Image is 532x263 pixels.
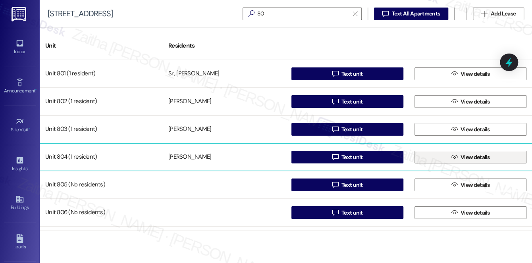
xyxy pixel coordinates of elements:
[332,182,338,188] i: 
[391,10,440,18] span: Text All Apartments
[481,11,487,17] i: 
[332,98,338,105] i: 
[40,177,163,193] div: Unit 805 (No residents)
[291,179,403,191] button: Text unit
[163,36,286,56] div: Residents
[461,209,490,217] span: View details
[341,70,363,78] span: Text unit
[332,209,338,216] i: 
[414,151,526,163] button: View details
[451,126,457,132] i: 
[341,125,363,134] span: Text unit
[40,149,163,165] div: Unit 804 (1 resident)
[168,70,220,78] div: Sr., [PERSON_NAME]
[414,206,526,219] button: View details
[374,8,448,20] button: Text All Apartments
[291,151,403,163] button: Text unit
[291,95,403,108] button: Text unit
[461,70,490,78] span: View details
[382,11,388,17] i: 
[4,192,36,214] a: Buildings
[29,126,30,131] span: •
[461,125,490,134] span: View details
[4,115,36,136] a: Site Visit •
[48,10,113,18] div: [STREET_ADDRESS]
[451,182,457,188] i: 
[414,123,526,136] button: View details
[341,153,363,161] span: Text unit
[451,154,457,160] i: 
[414,67,526,80] button: View details
[168,125,211,134] div: [PERSON_NAME]
[35,87,37,92] span: •
[332,154,338,160] i: 
[451,71,457,77] i: 
[168,98,211,106] div: [PERSON_NAME]
[291,206,403,219] button: Text unit
[257,8,349,19] input: Search by resident name or unit number
[40,94,163,109] div: Unit 802 (1 resident)
[414,95,526,108] button: View details
[40,205,163,221] div: Unit 806 (No residents)
[291,123,403,136] button: Text unit
[461,98,490,106] span: View details
[461,153,490,161] span: View details
[461,181,490,189] span: View details
[451,98,457,105] i: 
[168,153,211,161] div: [PERSON_NAME]
[40,121,163,137] div: Unit 803 (1 resident)
[245,10,257,18] i: 
[341,209,363,217] span: Text unit
[341,98,363,106] span: Text unit
[40,66,163,82] div: Unit 801 (1 resident)
[12,7,28,21] img: ResiDesk Logo
[332,126,338,132] i: 
[4,36,36,58] a: Inbox
[473,8,524,20] button: Add Lease
[414,179,526,191] button: View details
[341,181,363,189] span: Text unit
[291,67,403,80] button: Text unit
[27,165,29,170] span: •
[353,11,357,17] i: 
[349,8,361,20] button: Clear text
[332,71,338,77] i: 
[4,232,36,253] a: Leads
[4,154,36,175] a: Insights •
[40,36,163,56] div: Unit
[451,209,457,216] i: 
[490,10,516,18] span: Add Lease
